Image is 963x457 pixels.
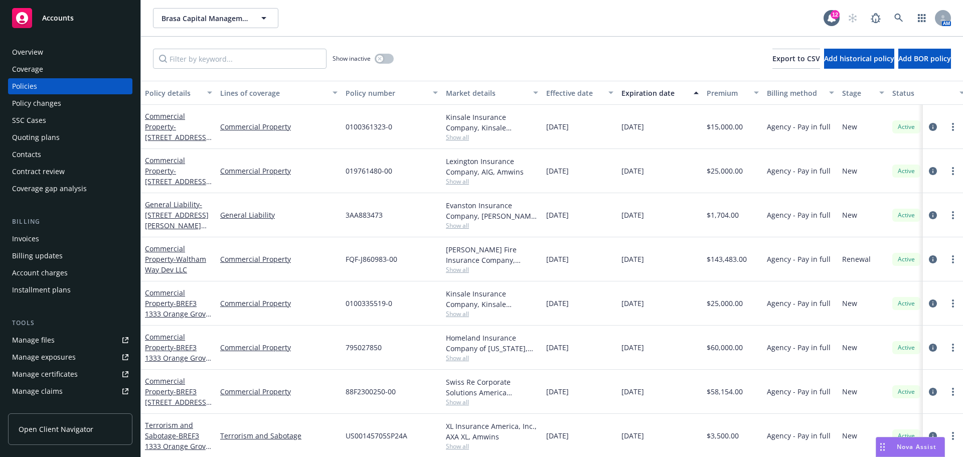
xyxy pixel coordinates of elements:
[896,211,916,220] span: Active
[707,254,747,264] span: $143,483.00
[333,54,371,63] span: Show inactive
[767,166,831,176] span: Agency - Pay in full
[12,248,63,264] div: Billing updates
[346,386,396,397] span: 88F2300250-00
[8,332,132,348] a: Manage files
[346,298,392,309] span: 0100335519-0
[896,431,916,440] span: Active
[220,342,338,353] a: Commercial Property
[446,265,538,274] span: Show all
[446,442,538,450] span: Show all
[898,54,951,63] span: Add BOR policy
[546,386,569,397] span: [DATE]
[12,164,65,180] div: Contract review
[220,210,338,220] a: General Liability
[767,430,831,441] span: Agency - Pay in full
[947,209,959,221] a: more
[707,210,739,220] span: $1,704.00
[842,386,857,397] span: New
[621,121,644,132] span: [DATE]
[842,298,857,309] span: New
[707,298,743,309] span: $25,000.00
[8,61,132,77] a: Coverage
[912,8,932,28] a: Switch app
[220,121,338,132] a: Commercial Property
[927,430,939,442] a: circleInformation
[546,121,569,132] span: [DATE]
[153,8,278,28] button: Brasa Capital Management, LLC
[8,400,132,416] a: Manage BORs
[889,8,909,28] a: Search
[947,165,959,177] a: more
[145,288,210,329] a: Commercial Property
[824,54,894,63] span: Add historical policy
[12,181,87,197] div: Coverage gap analysis
[145,200,209,241] a: General Liability
[896,299,916,308] span: Active
[927,253,939,265] a: circleInformation
[145,387,212,428] span: - BREF3 [STREET_ADDRESS] LLC | $2.5M p/o $5M Primary
[927,209,939,221] a: circleInformation
[617,81,703,105] button: Expiration date
[842,342,857,353] span: New
[145,88,201,98] div: Policy details
[220,254,338,264] a: Commercial Property
[876,437,889,456] div: Drag to move
[8,217,132,227] div: Billing
[220,88,327,98] div: Lines of coverage
[927,297,939,310] a: circleInformation
[346,121,392,132] span: 0100361323-0
[546,210,569,220] span: [DATE]
[8,4,132,32] a: Accounts
[8,383,132,399] a: Manage claims
[145,376,209,428] a: Commercial Property
[446,244,538,265] div: [PERSON_NAME] Fire Insurance Company, Hanover Insurance Group
[927,165,939,177] a: circleInformation
[446,288,538,310] div: Kinsale Insurance Company, Kinsale Insurance, Amwins
[346,342,382,353] span: 795027850
[707,386,743,397] span: $58,154.00
[8,231,132,247] a: Invoices
[141,81,216,105] button: Policy details
[947,297,959,310] a: more
[446,421,538,442] div: XL Insurance America, Inc., AXA XL, Amwins
[842,210,857,220] span: New
[621,254,644,264] span: [DATE]
[767,386,831,397] span: Agency - Pay in full
[546,342,569,353] span: [DATE]
[8,95,132,111] a: Policy changes
[767,210,831,220] span: Agency - Pay in full
[876,437,945,457] button: Nova Assist
[220,430,338,441] a: Terrorism and Sabotage
[707,88,748,98] div: Premium
[838,81,888,105] button: Stage
[145,298,211,329] span: - BREF3 1333 Orange Grove LLC | $5M X $5M
[898,49,951,69] button: Add BOR policy
[546,254,569,264] span: [DATE]
[446,88,527,98] div: Market details
[8,164,132,180] a: Contract review
[896,387,916,396] span: Active
[621,386,644,397] span: [DATE]
[947,253,959,265] a: more
[446,156,538,177] div: Lexington Insurance Company, AIG, Amwins
[145,111,209,174] a: Commercial Property
[767,342,831,353] span: Agency - Pay in full
[843,8,863,28] a: Start snowing
[12,400,59,416] div: Manage BORs
[145,332,211,384] a: Commercial Property
[446,333,538,354] div: Homeland Insurance Company of [US_STATE], Intact Insurance, Amwins
[8,78,132,94] a: Policies
[896,167,916,176] span: Active
[621,298,644,309] span: [DATE]
[342,81,442,105] button: Policy number
[12,231,39,247] div: Invoices
[162,13,248,24] span: Brasa Capital Management, LLC
[12,265,68,281] div: Account charges
[446,377,538,398] div: Swiss Re Corporate Solutions America Insurance Corporation, Swiss Re, Amwins
[12,61,43,77] div: Coverage
[8,349,132,365] a: Manage exposures
[12,95,61,111] div: Policy changes
[767,88,823,98] div: Billing method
